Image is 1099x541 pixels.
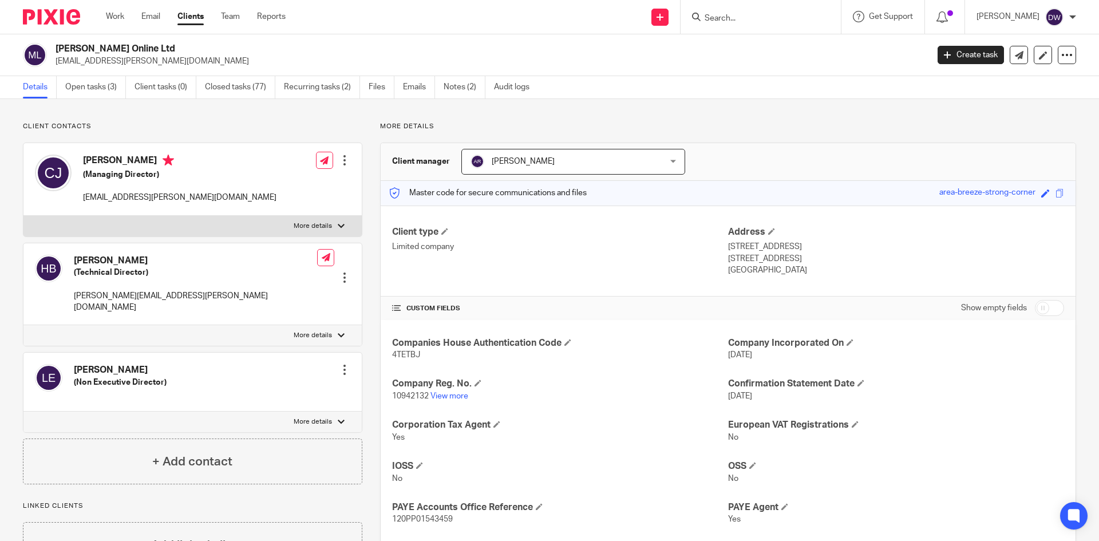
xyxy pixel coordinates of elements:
[163,155,174,166] i: Primary
[392,475,402,483] span: No
[728,433,738,441] span: No
[294,222,332,231] p: More details
[703,14,807,24] input: Search
[83,155,276,169] h4: [PERSON_NAME]
[392,419,728,431] h4: Corporation Tax Agent
[728,419,1064,431] h4: European VAT Registrations
[494,76,538,98] a: Audit logs
[728,226,1064,238] h4: Address
[728,264,1064,276] p: [GEOGRAPHIC_DATA]
[471,155,484,168] img: svg%3E
[141,11,160,22] a: Email
[728,253,1064,264] p: [STREET_ADDRESS]
[444,76,485,98] a: Notes (2)
[74,255,317,267] h4: [PERSON_NAME]
[294,417,332,427] p: More details
[430,392,468,400] a: View more
[23,501,362,511] p: Linked clients
[728,501,1064,514] h4: PAYE Agent
[152,453,232,471] h4: + Add contact
[35,255,62,282] img: svg%3E
[35,155,72,191] img: svg%3E
[389,187,587,199] p: Master code for secure communications and files
[83,169,276,180] h5: (Managing Director)
[56,56,920,67] p: [EMAIL_ADDRESS][PERSON_NAME][DOMAIN_NAME]
[23,43,47,67] img: svg%3E
[392,337,728,349] h4: Companies House Authentication Code
[938,46,1004,64] a: Create task
[1045,8,1064,26] img: svg%3E
[392,433,405,441] span: Yes
[74,364,167,376] h4: [PERSON_NAME]
[284,76,360,98] a: Recurring tasks (2)
[392,156,450,167] h3: Client manager
[728,378,1064,390] h4: Confirmation Statement Date
[135,76,196,98] a: Client tasks (0)
[977,11,1039,22] p: [PERSON_NAME]
[392,378,728,390] h4: Company Reg. No.
[74,377,167,388] h5: (Non Executive Director)
[392,241,728,252] p: Limited company
[728,392,752,400] span: [DATE]
[56,43,748,55] h2: [PERSON_NAME] Online Ltd
[403,76,435,98] a: Emails
[23,122,362,131] p: Client contacts
[380,122,1076,131] p: More details
[74,290,317,314] p: [PERSON_NAME][EMAIL_ADDRESS][PERSON_NAME][DOMAIN_NAME]
[177,11,204,22] a: Clients
[392,351,420,359] span: 4TETBJ
[205,76,275,98] a: Closed tasks (77)
[35,364,62,392] img: svg%3E
[728,337,1064,349] h4: Company Incorporated On
[392,460,728,472] h4: IOSS
[392,226,728,238] h4: Client type
[392,501,728,514] h4: PAYE Accounts Office Reference
[83,192,276,203] p: [EMAIL_ADDRESS][PERSON_NAME][DOMAIN_NAME]
[728,475,738,483] span: No
[728,515,741,523] span: Yes
[728,241,1064,252] p: [STREET_ADDRESS]
[74,267,317,278] h5: (Technical Director)
[492,157,555,165] span: [PERSON_NAME]
[869,13,913,21] span: Get Support
[392,392,429,400] span: 10942132
[23,76,57,98] a: Details
[392,515,453,523] span: 120PP01543459
[392,304,728,313] h4: CUSTOM FIELDS
[106,11,124,22] a: Work
[939,187,1035,200] div: area-breeze-strong-corner
[257,11,286,22] a: Reports
[23,9,80,25] img: Pixie
[369,76,394,98] a: Files
[65,76,126,98] a: Open tasks (3)
[961,302,1027,314] label: Show empty fields
[221,11,240,22] a: Team
[294,331,332,340] p: More details
[728,351,752,359] span: [DATE]
[728,460,1064,472] h4: OSS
